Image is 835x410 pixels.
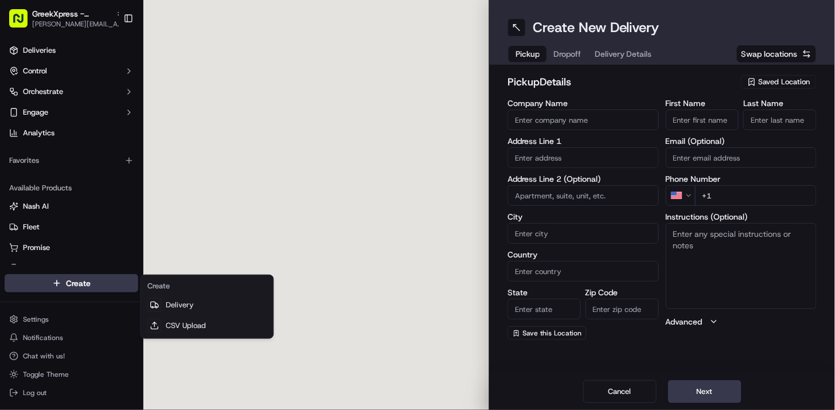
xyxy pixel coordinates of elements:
[586,288,659,296] label: Zip Code
[508,74,734,90] h2: pickup Details
[81,284,139,293] a: Powered byPylon
[666,137,817,145] label: Email (Optional)
[508,261,659,282] input: Enter country
[666,316,703,327] label: Advanced
[508,99,659,107] label: Company Name
[23,107,48,118] span: Engage
[508,110,659,130] input: Enter company name
[23,352,65,361] span: Chat with us!
[23,45,56,56] span: Deliveries
[154,209,158,218] span: •
[11,11,34,34] img: Nash
[23,87,63,97] span: Orchestrate
[5,179,138,197] div: Available Products
[32,8,111,19] span: GreekXpress - [GEOGRAPHIC_DATA]
[11,167,30,185] img: Liam S.
[30,74,206,86] input: Got a question? Start typing here...
[23,209,32,218] img: 1736555255976-a54dd68f-1ca7-489b-9aae-adbdc363a1c4
[143,278,271,295] div: Create
[11,149,77,158] div: Past conversations
[23,256,88,268] span: Knowledge Base
[102,178,125,187] span: [DATE]
[595,48,652,60] span: Delivery Details
[508,137,659,145] label: Address Line 1
[23,388,46,397] span: Log out
[736,45,817,63] button: Swap locations
[586,299,659,319] input: Enter zip code
[743,99,817,107] label: Last Name
[666,99,739,107] label: First Name
[32,19,124,29] span: [PERSON_NAME][EMAIL_ADDRESS][DOMAIN_NAME]
[114,284,139,293] span: Pylon
[52,121,158,130] div: We're available if you need us!
[23,66,47,76] span: Control
[743,110,817,130] input: Enter last name
[36,178,93,187] span: [PERSON_NAME]
[195,113,209,127] button: Start new chat
[23,333,63,342] span: Notifications
[5,151,138,170] div: Favorites
[553,48,581,60] span: Dropoff
[11,257,21,267] div: 📗
[668,380,742,403] button: Next
[583,380,657,403] button: Cancel
[24,110,45,130] img: 5e9a9d7314ff4150bce227a61376b483.jpg
[508,147,659,168] input: Enter address
[23,263,78,274] span: Product Catalog
[143,295,271,315] a: Delivery
[666,213,817,221] label: Instructions (Optional)
[666,175,817,183] label: Phone Number
[741,74,817,90] button: Saved Location
[143,315,271,336] a: CSV Upload
[508,299,581,319] input: Enter state
[23,178,32,188] img: 1736555255976-a54dd68f-1ca7-489b-9aae-adbdc363a1c4
[52,110,188,121] div: Start new chat
[533,18,660,37] h1: Create New Delivery
[7,252,92,272] a: 📗Knowledge Base
[508,185,659,206] input: Apartment, suite, unit, etc.
[508,288,581,296] label: State
[666,147,817,168] input: Enter email address
[508,251,659,259] label: Country
[508,223,659,244] input: Enter city
[11,198,30,216] img: Dianne Alexi Soriano
[92,252,189,272] a: 💻API Documentation
[516,48,540,60] span: Pickup
[508,326,587,340] button: Save this Location
[508,175,659,183] label: Address Line 2 (Optional)
[759,77,810,87] span: Saved Location
[508,213,659,221] label: City
[23,128,54,138] span: Analytics
[742,48,798,60] span: Swap locations
[666,316,817,327] button: Advanced
[108,256,184,268] span: API Documentation
[11,46,209,64] p: Welcome 👋
[36,209,152,218] span: [PERSON_NAME] [PERSON_NAME]
[23,222,40,232] span: Fleet
[695,185,817,206] input: Enter phone number
[666,110,739,130] input: Enter first name
[23,315,49,324] span: Settings
[161,209,184,218] span: [DATE]
[97,257,106,267] div: 💻
[23,243,50,253] span: Promise
[66,278,91,289] span: Create
[11,110,32,130] img: 1736555255976-a54dd68f-1ca7-489b-9aae-adbdc363a1c4
[522,329,582,338] span: Save this Location
[178,147,209,161] button: See all
[23,201,49,212] span: Nash AI
[95,178,99,187] span: •
[23,370,69,379] span: Toggle Theme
